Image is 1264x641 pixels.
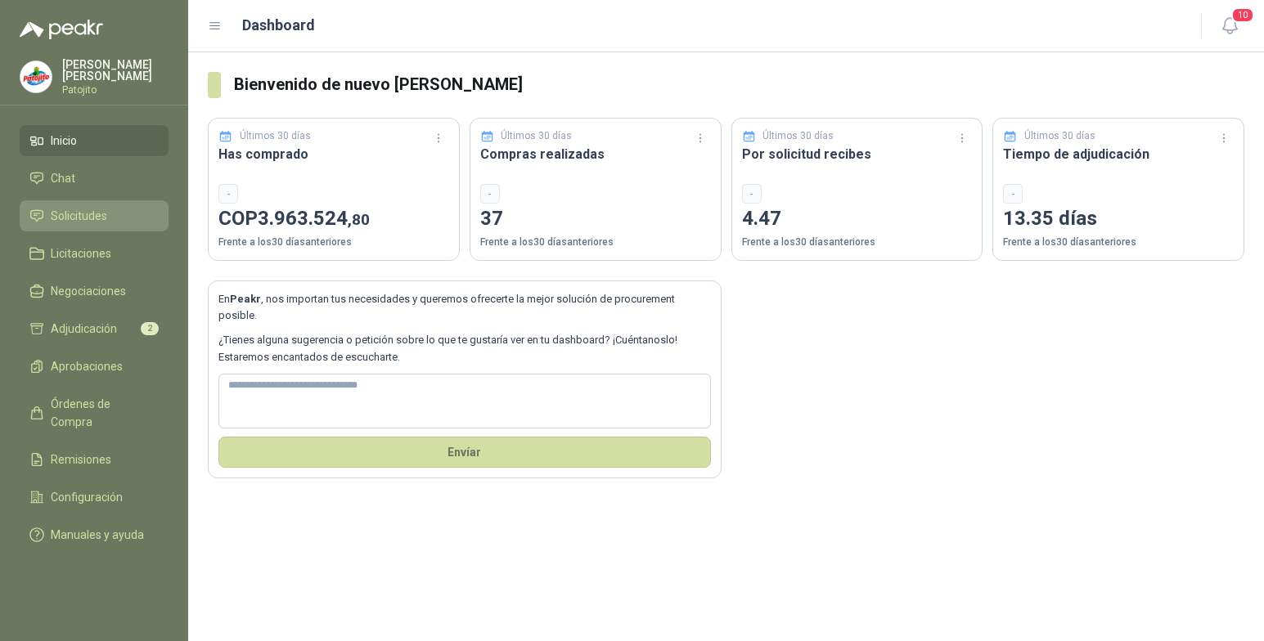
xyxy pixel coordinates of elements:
[218,144,449,164] h3: Has comprado
[258,207,370,230] span: 3.963.524
[141,322,159,335] span: 2
[51,132,77,150] span: Inicio
[51,450,111,468] span: Remisiones
[480,204,711,235] p: 37
[20,20,103,39] img: Logo peakr
[762,128,834,144] p: Últimos 30 días
[1003,144,1234,164] h3: Tiempo de adjudicación
[242,14,315,37] h1: Dashboard
[20,61,52,92] img: Company Logo
[20,519,169,550] a: Manuales y ayuda
[51,320,117,338] span: Adjudicación
[1003,235,1234,250] p: Frente a los 30 días anteriores
[742,204,973,235] p: 4.47
[480,235,711,250] p: Frente a los 30 días anteriores
[51,244,111,262] span: Licitaciones
[218,291,711,325] p: En , nos importan tus necesidades y queremos ofrecerte la mejor solución de procurement posible.
[20,313,169,344] a: Adjudicación2
[20,238,169,269] a: Licitaciones
[218,437,711,468] button: Envíar
[62,85,169,95] p: Patojito
[742,184,762,204] div: -
[218,332,711,365] p: ¿Tienes alguna sugerencia o petición sobre lo que te gustaría ver en tu dashboard? ¡Cuéntanoslo! ...
[1024,128,1095,144] p: Últimos 30 días
[20,444,169,475] a: Remisiones
[240,128,311,144] p: Últimos 30 días
[218,184,238,204] div: -
[230,293,261,305] b: Peakr
[1215,11,1244,41] button: 10
[480,144,711,164] h3: Compras realizadas
[51,282,126,300] span: Negociaciones
[348,210,370,229] span: ,80
[20,351,169,382] a: Aprobaciones
[218,235,449,250] p: Frente a los 30 días anteriores
[20,163,169,194] a: Chat
[51,526,144,544] span: Manuales y ayuda
[501,128,572,144] p: Últimos 30 días
[742,144,973,164] h3: Por solicitud recibes
[20,388,169,437] a: Órdenes de Compra
[20,125,169,156] a: Inicio
[480,184,500,204] div: -
[218,204,449,235] p: COP
[62,59,169,82] p: [PERSON_NAME] [PERSON_NAME]
[51,357,123,375] span: Aprobaciones
[1003,184,1023,204] div: -
[1003,204,1234,235] p: 13.35 días
[51,395,153,431] span: Órdenes de Compra
[1231,7,1254,23] span: 10
[51,488,123,506] span: Configuración
[742,235,973,250] p: Frente a los 30 días anteriores
[20,482,169,513] a: Configuración
[51,207,107,225] span: Solicitudes
[20,200,169,231] a: Solicitudes
[51,169,75,187] span: Chat
[20,276,169,307] a: Negociaciones
[234,72,1244,97] h3: Bienvenido de nuevo [PERSON_NAME]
